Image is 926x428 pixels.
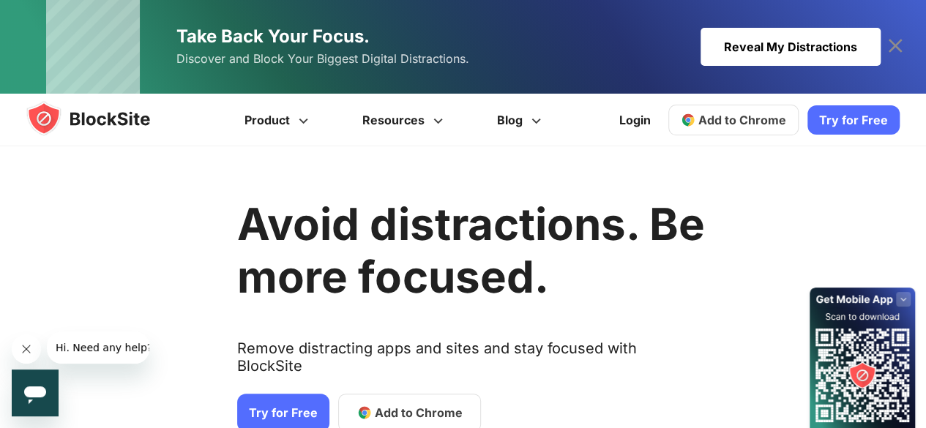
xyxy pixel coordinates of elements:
a: Product [220,94,337,146]
img: blocksite-icon.5d769676.svg [26,101,179,136]
iframe: Button to launch messaging window [12,369,59,416]
h1: Avoid distractions. Be more focused. [237,198,704,303]
img: chrome-icon.svg [681,113,695,127]
iframe: Message from company [47,331,149,364]
span: Discover and Block Your Biggest Digital Distractions. [176,48,469,70]
span: Add to Chrome [375,404,463,421]
span: Add to Chrome [698,113,786,127]
a: Blog [472,94,570,146]
text: Remove distracting apps and sites and stay focused with BlockSite [237,339,704,386]
a: Login [611,102,660,138]
iframe: Close message [12,334,41,364]
a: Resources [337,94,472,146]
span: Hi. Need any help? [9,10,105,22]
span: Take Back Your Focus. [176,26,370,47]
div: Reveal My Distractions [701,28,881,66]
a: Try for Free [807,105,900,135]
a: Add to Chrome [668,105,799,135]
